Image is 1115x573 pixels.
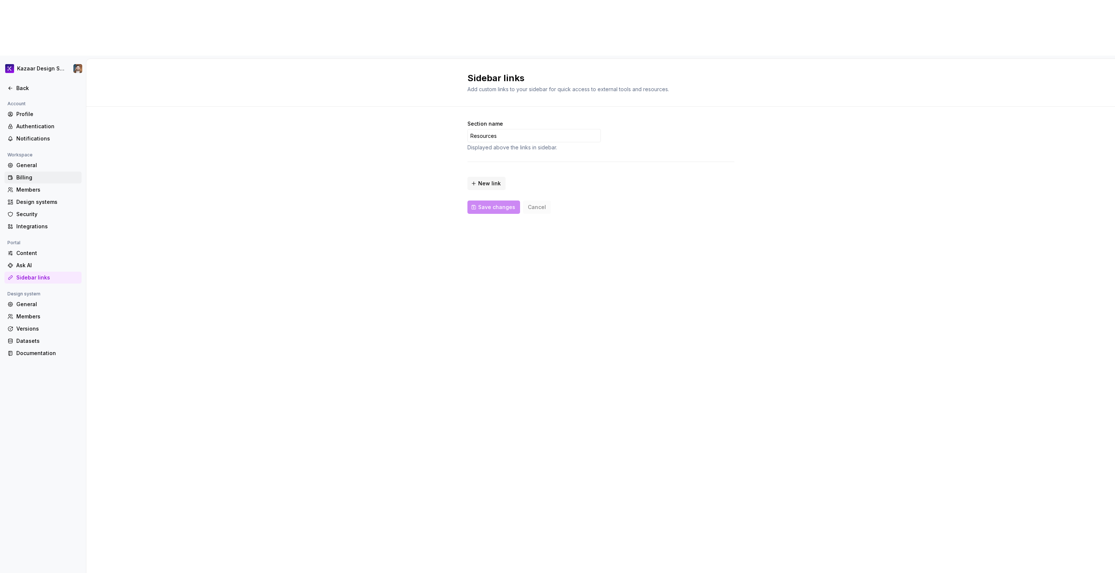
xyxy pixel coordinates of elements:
div: Profile [16,110,79,118]
button: New link [467,177,506,190]
img: 430d0a0e-ca13-4282-b224-6b37fab85464.png [5,64,14,73]
label: Section name [467,120,503,127]
div: Security [16,211,79,218]
h2: Sidebar links [467,72,725,84]
div: General [16,301,79,308]
div: Account [4,99,29,108]
a: Authentication [4,120,82,132]
div: Sidebar links [16,274,79,281]
div: Ask AI [16,262,79,269]
div: Back [16,85,79,92]
a: Documentation [4,347,82,359]
span: Add custom links to your sidebar for quick access to external tools and resources. [467,86,669,92]
div: Documentation [16,350,79,357]
div: General [16,162,79,169]
a: Back [4,82,82,94]
div: Workspace [4,150,36,159]
span: New link [478,180,501,187]
div: Members [16,186,79,193]
a: Billing [4,172,82,183]
div: Kazaar Design System [17,65,64,72]
div: Notifications [16,135,79,142]
a: Datasets [4,335,82,347]
a: Notifications [4,133,82,145]
a: Security [4,208,82,220]
div: Versions [16,325,79,332]
div: Displayed above the links in sidebar. [467,144,601,151]
div: Portal [4,238,23,247]
div: Integrations [16,223,79,230]
a: General [4,298,82,310]
a: Profile [4,108,82,120]
div: Design systems [16,198,79,206]
a: Ask AI [4,259,82,271]
div: Datasets [16,337,79,345]
a: General [4,159,82,171]
a: Members [4,311,82,322]
div: Billing [16,174,79,181]
a: Integrations [4,221,82,232]
div: Content [16,249,79,257]
a: Versions [4,323,82,335]
a: Content [4,247,82,259]
a: Sidebar links [4,272,82,284]
img: Frederic [73,64,82,73]
div: Members [16,313,79,320]
a: Members [4,184,82,196]
button: Kazaar Design SystemFrederic [1,60,85,77]
a: Design systems [4,196,82,208]
div: Design system [4,289,43,298]
div: Authentication [16,123,79,130]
